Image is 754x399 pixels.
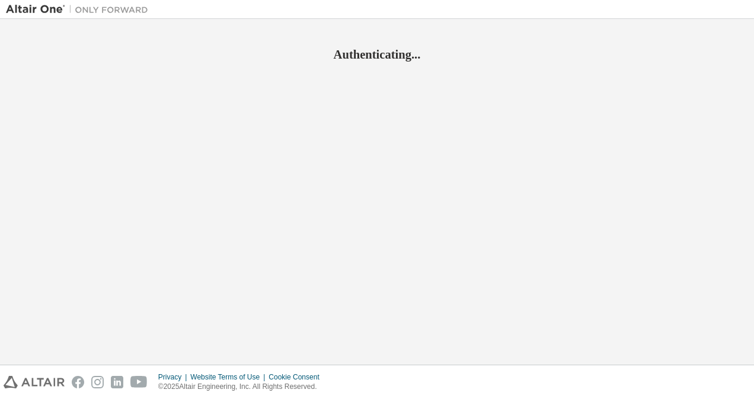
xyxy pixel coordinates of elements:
[72,376,84,388] img: facebook.svg
[4,376,65,388] img: altair_logo.svg
[269,372,326,382] div: Cookie Consent
[190,372,269,382] div: Website Terms of Use
[6,4,154,15] img: Altair One
[130,376,148,388] img: youtube.svg
[111,376,123,388] img: linkedin.svg
[6,47,748,62] h2: Authenticating...
[91,376,104,388] img: instagram.svg
[158,382,327,392] p: © 2025 Altair Engineering, Inc. All Rights Reserved.
[158,372,190,382] div: Privacy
